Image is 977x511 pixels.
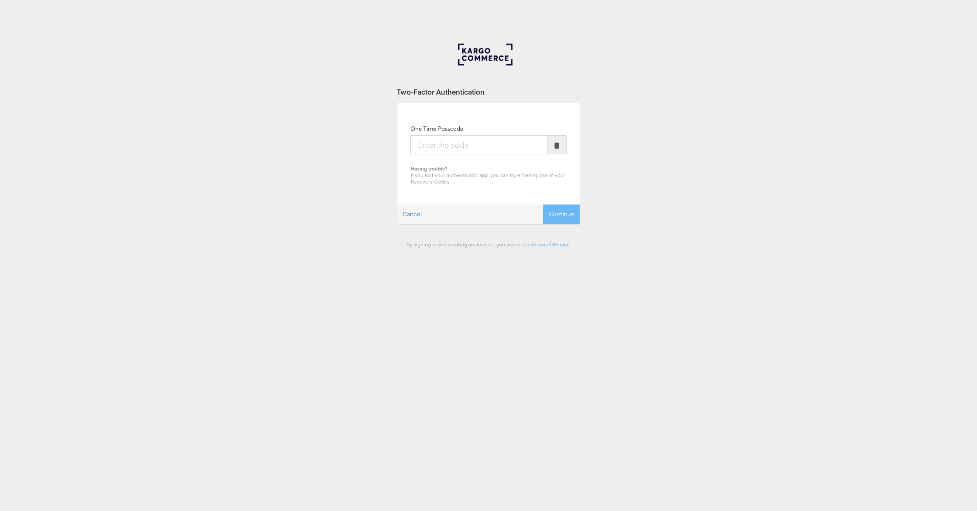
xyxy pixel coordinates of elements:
[410,125,463,133] label: One Time Passcode
[411,165,448,172] b: Having trouble?
[397,205,427,224] a: Cancel
[397,241,580,248] div: By signing in and creating an account, you accept our .
[397,87,580,97] div: Two-Factor Authentication
[531,241,570,248] a: Terms of Service
[411,172,565,185] span: If you lost your authenticator app, you can try entering one of your Recovery Codes
[410,135,547,154] input: Enter the code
